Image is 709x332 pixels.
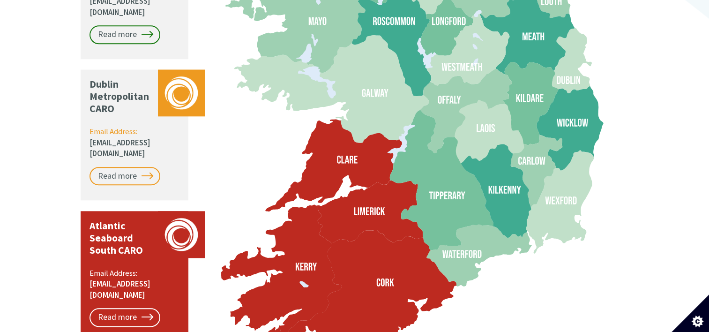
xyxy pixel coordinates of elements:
[90,78,153,115] p: Dublin Metropolitan CARO
[90,220,153,257] p: Atlantic Seaboard South CARO
[90,279,150,300] a: [EMAIL_ADDRESS][DOMAIN_NAME]
[90,137,150,159] a: [EMAIL_ADDRESS][DOMAIN_NAME]
[90,268,181,301] p: Email Address:
[90,308,160,327] a: Read more
[672,294,709,332] button: Set cookie preferences
[90,167,160,186] a: Read more
[90,25,160,44] a: Read more
[90,126,181,159] p: Email Address:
